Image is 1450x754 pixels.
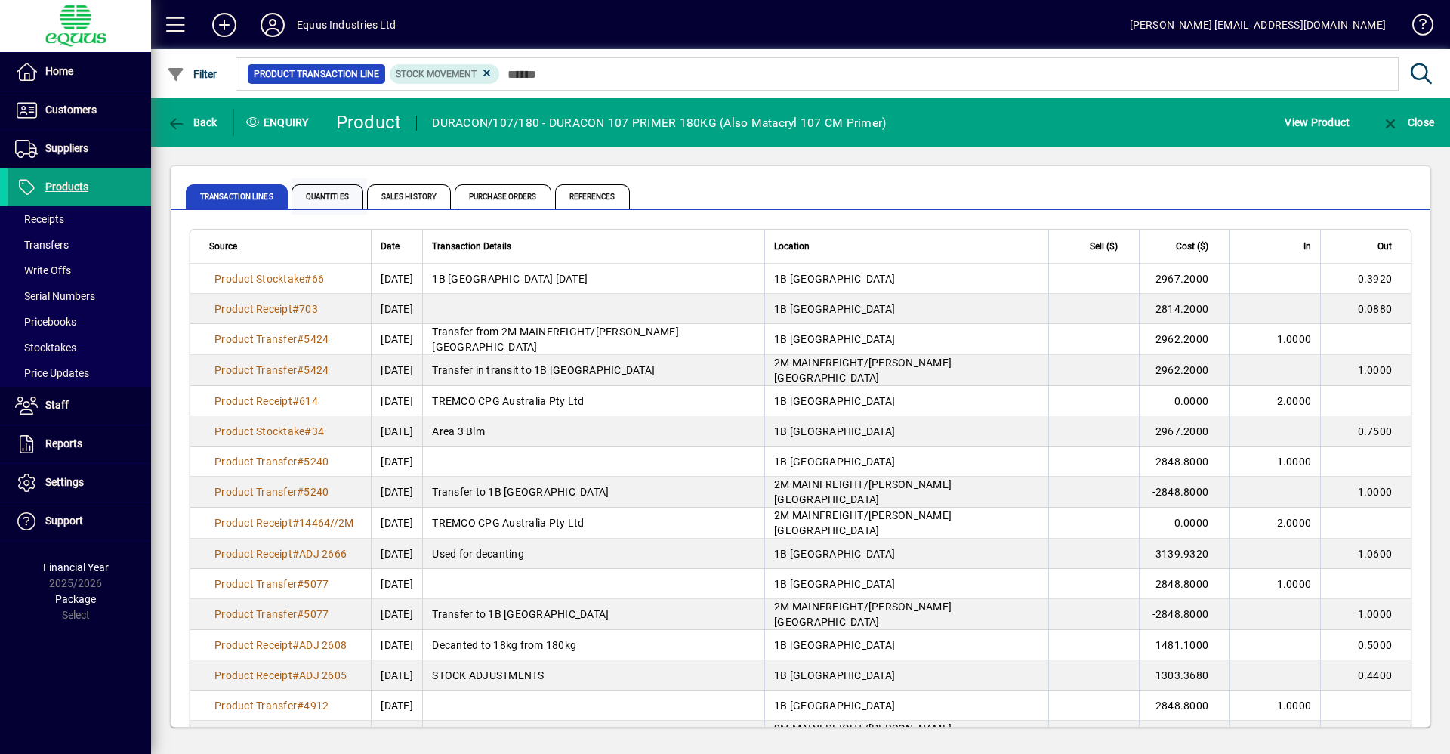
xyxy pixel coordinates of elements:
span: 1.0000 [1358,486,1393,498]
a: Customers [8,91,151,129]
button: Add [200,11,248,39]
td: [DATE] [371,569,422,599]
span: Cost ($) [1176,238,1208,255]
span: Filter [167,68,217,80]
div: Cost ($) [1149,238,1222,255]
div: Sell ($) [1058,238,1131,255]
span: # [297,608,304,620]
span: In [1303,238,1311,255]
a: Product Receipt#14464//2M [209,515,359,531]
span: References [555,184,630,209]
span: 1B [GEOGRAPHIC_DATA] [774,333,895,345]
span: 1.0000 [1277,333,1312,345]
span: 2M MAINFREIGHT/[PERSON_NAME] [GEOGRAPHIC_DATA] [774,509,952,536]
span: 2M MAINFREIGHT/[PERSON_NAME] [GEOGRAPHIC_DATA] [774,357,952,384]
span: 703 [299,303,318,315]
td: TREMCO CPG Australia Pty Ltd [422,386,764,416]
td: 1481.1000 [1139,630,1229,660]
span: Financial Year [43,561,109,573]
span: 2M MAINFREIGHT/[PERSON_NAME] [GEOGRAPHIC_DATA] [774,601,952,628]
span: 1B [GEOGRAPHIC_DATA] [774,578,895,590]
span: 614 [299,395,318,407]
span: # [292,303,299,315]
span: ADJ 2605 [299,669,347,681]
span: # [297,456,304,468]
td: [DATE] [371,539,422,569]
span: 2M MAINFREIGHT/[PERSON_NAME] [GEOGRAPHIC_DATA] [774,478,952,505]
td: [DATE] [371,416,422,447]
span: Product Receipt [214,639,292,651]
span: Receipts [15,213,64,225]
td: 2962.2000 [1139,355,1229,386]
app-page-header-button: Back [151,109,234,136]
span: Write Offs [15,264,71,277]
span: Stock movement [396,69,477,79]
span: 1B [GEOGRAPHIC_DATA] [774,700,895,712]
span: 1.0000 [1277,700,1312,712]
span: 5240 [304,486,329,498]
td: [DATE] [371,721,422,752]
span: Staff [45,399,69,411]
button: Back [163,109,221,136]
span: 5077 [304,578,329,590]
span: 1B [GEOGRAPHIC_DATA] [774,548,895,560]
span: Product Receipt [214,303,292,315]
td: [DATE] [371,355,422,386]
span: # [304,273,311,285]
span: Product Receipt [214,669,292,681]
a: Product Stocktake#34 [209,423,329,440]
span: ADJ 2666 [299,548,347,560]
a: Write Offs [8,258,151,283]
span: Product Transfer [214,578,297,590]
mat-chip: Product Transaction Type: Stock movement [390,64,500,84]
td: 2962.2000 [1139,324,1229,355]
span: 1.0000 [1277,456,1312,468]
span: 1B [GEOGRAPHIC_DATA] [774,669,895,681]
span: 1B [GEOGRAPHIC_DATA] [774,639,895,651]
td: -2848.8000 [1139,477,1229,508]
span: Date [381,238,400,255]
td: [DATE] [371,630,422,660]
span: Serial Numbers [15,290,95,302]
span: Back [167,116,217,128]
a: Product Receipt#ADJ 2605 [209,667,352,684]
span: 1B [GEOGRAPHIC_DATA] [774,425,895,437]
a: Product Receipt#ADJ 2666 [209,545,352,562]
span: 1B [GEOGRAPHIC_DATA] [774,395,895,407]
span: # [297,364,304,376]
span: Location [774,238,810,255]
a: Settings [8,464,151,502]
td: Transfer in transit to 1B [GEOGRAPHIC_DATA] [422,355,764,386]
span: 5424 [304,364,329,376]
a: Product Stocktake#66 [209,270,329,287]
td: 2814.2000 [1139,294,1229,324]
td: 1B [GEOGRAPHIC_DATA] [DATE] [422,264,764,294]
span: ADJ 2608 [299,639,347,651]
td: Area 3 Blm [422,416,764,447]
span: 0.5000 [1358,639,1393,651]
div: Date [381,238,413,255]
td: [DATE] [371,508,422,539]
td: -2848.8000 [1139,599,1229,630]
span: 2.0000 [1277,517,1312,529]
span: 0.0880 [1358,303,1393,315]
span: Products [45,181,88,193]
a: Staff [8,387,151,425]
span: Source [209,238,237,255]
td: 2967.2000 [1139,416,1229,447]
span: Home [45,65,73,77]
span: Product Transfer [214,700,297,712]
span: Purchase Orders [455,184,551,209]
a: Product Receipt#703 [209,301,323,317]
span: # [292,517,299,529]
span: # [297,333,304,345]
td: Used for decanting [422,539,764,569]
td: [DATE] [371,324,422,355]
td: 2967.2000 [1139,264,1229,294]
div: Enquiry [234,110,325,134]
a: Knowledge Base [1401,3,1431,52]
td: Transfer from 2M MAINFREIGHT/[PERSON_NAME] [GEOGRAPHIC_DATA] [422,324,764,355]
span: Suppliers [45,142,88,154]
span: # [292,639,299,651]
span: Quantities [292,184,363,209]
